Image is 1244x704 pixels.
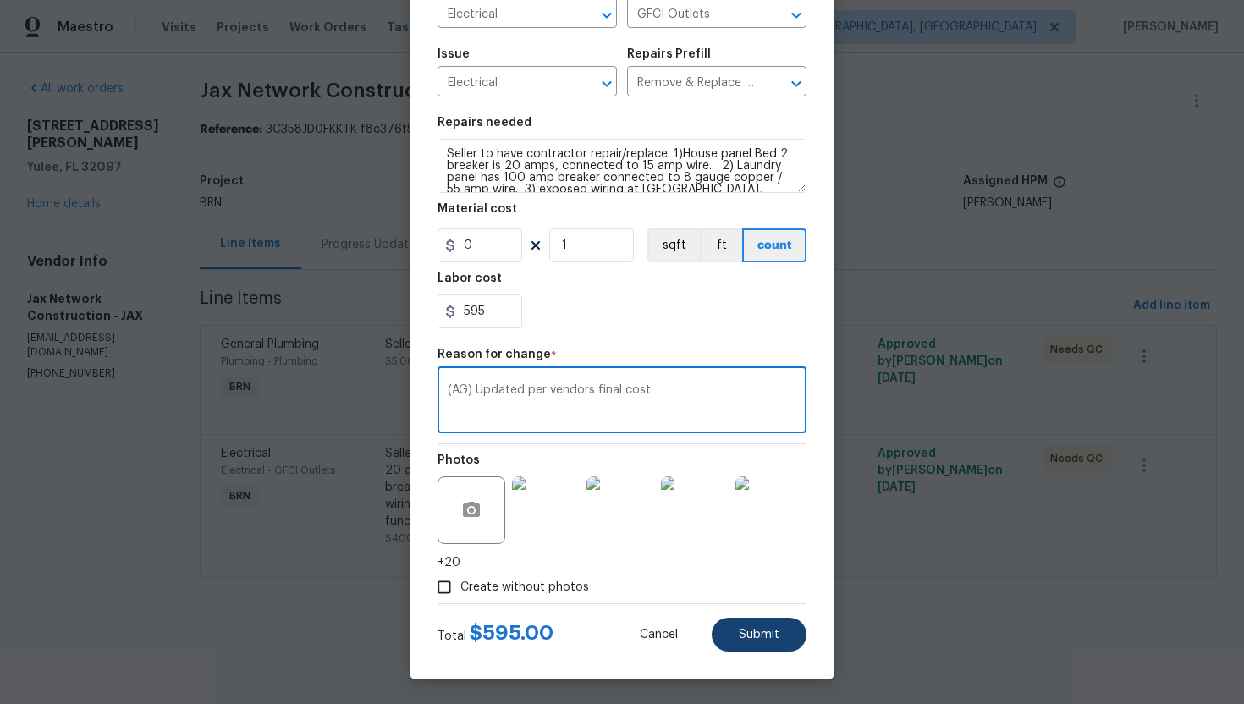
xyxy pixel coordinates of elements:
span: +20 [438,554,460,571]
button: Cancel [613,618,705,652]
span: Create without photos [460,579,589,597]
textarea: (AG) Updated per vendors final cost. [448,384,796,420]
button: Open [784,72,808,96]
h5: Repairs Prefill [627,48,711,60]
span: $ 595.00 [470,623,553,643]
h5: Issue [438,48,470,60]
textarea: Seller to have contractor repair/replace. 1)House panel Bed 2 breaker is 20 amps, connected to 15... [438,139,806,193]
span: Cancel [640,629,678,641]
button: Submit [712,618,806,652]
button: ft [700,228,742,262]
button: Open [595,3,619,27]
h5: Reason for change [438,349,551,360]
button: count [742,228,806,262]
h5: Material cost [438,203,517,215]
button: Open [784,3,808,27]
div: Total [438,624,553,645]
h5: Photos [438,454,480,466]
h5: Labor cost [438,272,502,284]
button: sqft [647,228,700,262]
span: Submit [739,629,779,641]
h5: Repairs needed [438,117,531,129]
button: Open [595,72,619,96]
